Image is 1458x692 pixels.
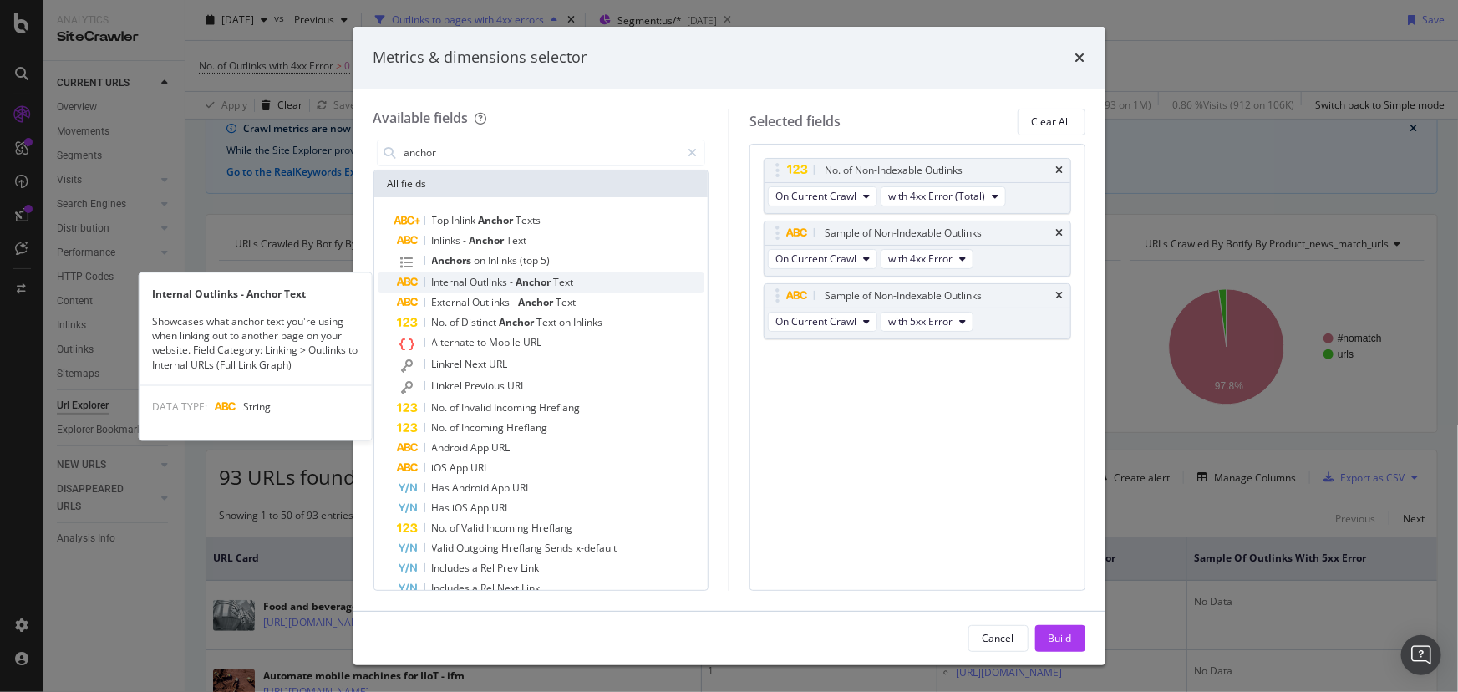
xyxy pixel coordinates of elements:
span: Texts [516,213,541,227]
div: Sample of Non-Indexable Outlinks [825,287,982,304]
span: Sends [546,541,577,555]
span: Text [537,315,560,329]
span: App [450,460,471,475]
span: Anchor [516,275,554,289]
div: times [1056,291,1064,301]
span: Distinct [462,315,500,329]
span: iOS [453,501,471,515]
span: URL [524,335,542,349]
span: Mobile [490,335,524,349]
span: URL [513,481,531,495]
span: Android [432,440,471,455]
div: Available fields [373,109,469,127]
span: Incoming [462,420,507,435]
span: of [450,420,462,435]
span: Anchor [470,233,507,247]
span: Text [556,295,577,309]
span: Previous [465,379,508,393]
button: Clear All [1018,109,1085,135]
div: Build [1049,631,1072,645]
span: No. [432,420,450,435]
span: 5) [541,253,551,267]
span: with 4xx Error (Total) [888,189,985,203]
span: Android [453,481,492,495]
span: URL [508,379,526,393]
span: - [511,275,516,289]
span: Has [432,501,453,515]
span: - [513,295,519,309]
button: Build [1035,625,1085,652]
span: Hreflang [540,400,581,415]
span: URL [471,460,490,475]
div: No. of Non-Indexable OutlinkstimesOn Current Crawlwith 4xx Error (Total) [764,158,1071,214]
span: Outlinks [470,275,511,289]
span: Invalid [462,400,495,415]
span: Has [432,481,453,495]
div: Sample of Non-Indexable OutlinkstimesOn Current Crawlwith 5xx Error [764,283,1071,339]
span: No. [432,400,450,415]
span: Link [522,581,541,595]
div: Open Intercom Messenger [1401,635,1441,675]
span: to [478,335,490,349]
span: on [560,315,574,329]
span: Linkrel [432,357,465,371]
span: Inlinks [432,233,464,247]
span: Valid [432,541,457,555]
button: with 4xx Error [881,249,973,269]
span: Rel [481,581,498,595]
span: No. [432,521,450,535]
span: Rel [481,561,498,575]
span: Prev [498,561,521,575]
div: Clear All [1032,114,1071,129]
div: No. of Non-Indexable Outlinks [825,162,963,179]
span: Next [465,357,490,371]
div: Cancel [983,631,1014,645]
span: Incoming [495,400,540,415]
button: with 5xx Error [881,312,973,332]
span: Inlinks [489,253,521,267]
button: with 4xx Error (Total) [881,186,1006,206]
div: Sample of Non-Indexable Outlinks [825,225,982,242]
span: with 4xx Error [888,252,953,266]
div: times [1075,47,1085,69]
span: (top [521,253,541,267]
div: Sample of Non-Indexable OutlinkstimesOn Current Crawlwith 4xx Error [764,221,1071,277]
span: Linkrel [432,379,465,393]
button: On Current Crawl [768,186,877,206]
span: with 5xx Error [888,314,953,328]
span: Valid [462,521,487,535]
span: Link [521,561,540,575]
span: Outlinks [473,295,513,309]
span: Next [498,581,522,595]
span: on [475,253,489,267]
span: a [473,581,481,595]
div: times [1056,228,1064,238]
span: External [432,295,473,309]
span: of [450,521,462,535]
span: Hreflang [532,521,573,535]
span: Text [507,233,527,247]
span: App [471,440,492,455]
span: On Current Crawl [775,314,856,328]
span: Includes [432,561,473,575]
span: Hreflang [507,420,548,435]
span: of [450,400,462,415]
span: a [473,561,481,575]
span: Includes [432,581,473,595]
span: Top [432,213,452,227]
span: Incoming [487,521,532,535]
span: - [464,233,470,247]
span: URL [490,357,508,371]
button: On Current Crawl [768,249,877,269]
span: Alternate [432,335,478,349]
span: URL [492,501,511,515]
span: Outgoing [457,541,502,555]
span: Anchors [432,253,475,267]
div: Showcases what anchor text you're using when linking out to another page on your website. Field C... [139,314,371,372]
div: modal [353,27,1105,665]
input: Search by field name [403,140,681,165]
span: App [471,501,492,515]
span: Hreflang [502,541,546,555]
span: Internal [432,275,470,289]
button: Cancel [968,625,1029,652]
